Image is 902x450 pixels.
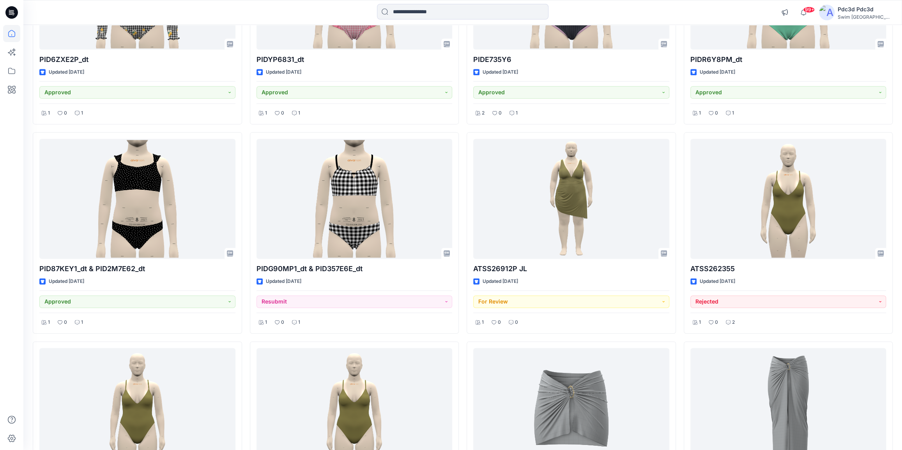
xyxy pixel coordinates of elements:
[298,318,300,326] p: 1
[39,263,235,274] p: PID87KEY1_dt & PID2M7E62_dt
[838,5,892,14] div: Pdc3d Pdc3d
[49,277,84,286] p: Updated [DATE]
[483,68,518,76] p: Updated [DATE]
[265,318,267,326] p: 1
[473,263,669,274] p: ATSS26912P JL
[732,109,734,117] p: 1
[732,318,735,326] p: 2
[690,139,886,259] a: ATSS262355
[266,277,301,286] p: Updated [DATE]
[256,263,453,274] p: PIDG90MP1_dt & PID357E6E_dt
[690,263,886,274] p: ATSS262355
[482,318,484,326] p: 1
[281,109,284,117] p: 0
[39,54,235,65] p: PID6ZXE2P_dt
[700,68,735,76] p: Updated [DATE]
[715,318,718,326] p: 0
[690,54,886,65] p: PIDR6Y8PM_dt
[256,139,453,259] a: PIDG90MP1_dt & PID357E6E_dt
[266,68,301,76] p: Updated [DATE]
[39,139,235,259] a: PID87KEY1_dt & PID2M7E62_dt
[819,5,835,20] img: avatar
[298,109,300,117] p: 1
[482,109,485,117] p: 2
[498,318,501,326] p: 0
[49,68,84,76] p: Updated [DATE]
[48,109,50,117] p: 1
[483,277,518,286] p: Updated [DATE]
[265,109,267,117] p: 1
[473,139,669,259] a: ATSS26912P JL
[81,318,83,326] p: 1
[48,318,50,326] p: 1
[699,109,701,117] p: 1
[64,109,67,117] p: 0
[699,318,701,326] p: 1
[64,318,67,326] p: 0
[715,109,718,117] p: 0
[281,318,284,326] p: 0
[473,54,669,65] p: PIDE735Y6
[515,318,518,326] p: 0
[81,109,83,117] p: 1
[803,7,815,13] span: 99+
[499,109,502,117] p: 0
[516,109,518,117] p: 1
[256,54,453,65] p: PIDYP6831_dt
[838,14,892,20] div: Swim [GEOGRAPHIC_DATA]
[700,277,735,286] p: Updated [DATE]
